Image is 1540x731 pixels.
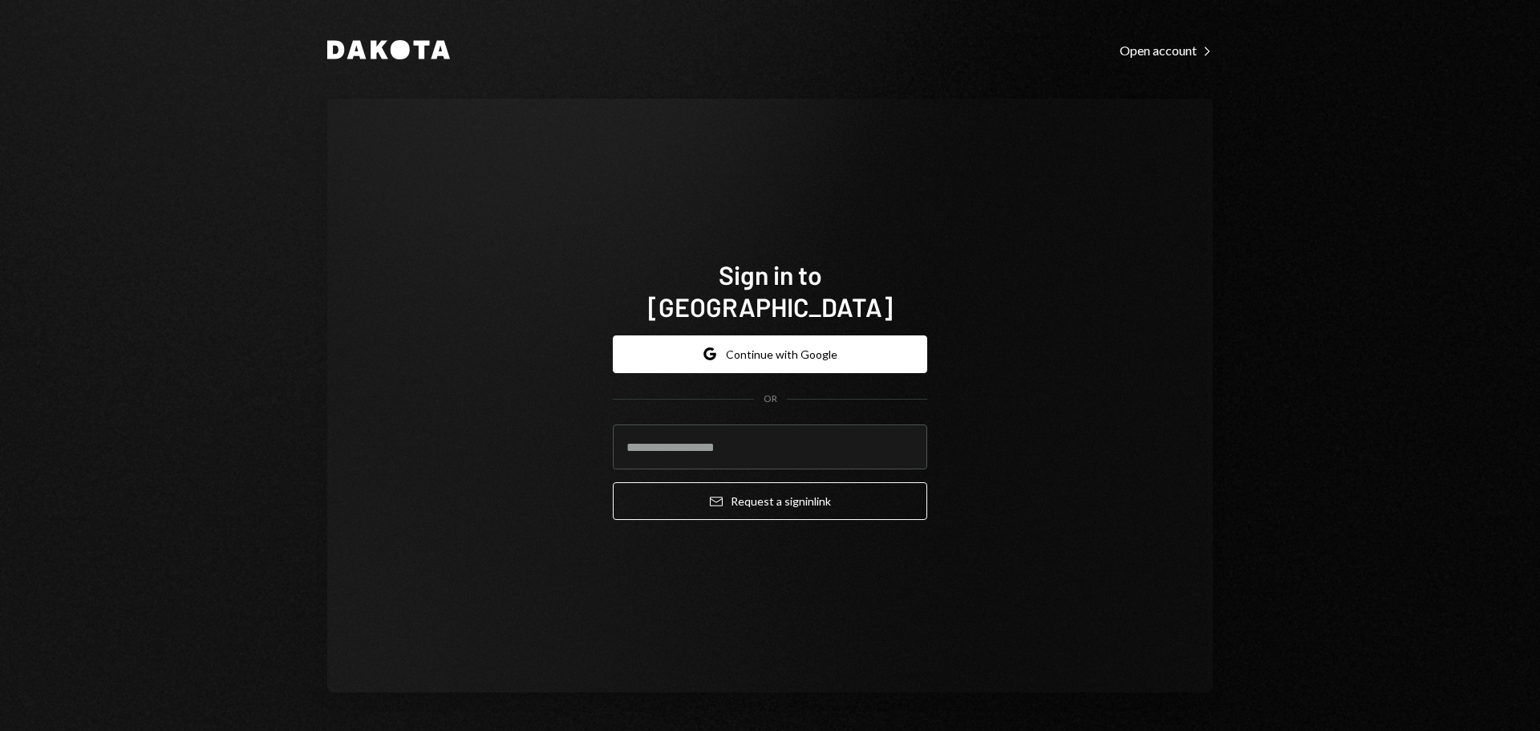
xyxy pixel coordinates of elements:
[1120,43,1213,59] div: Open account
[764,392,777,406] div: OR
[1120,41,1213,59] a: Open account
[613,482,927,520] button: Request a signinlink
[613,258,927,323] h1: Sign in to [GEOGRAPHIC_DATA]
[613,335,927,373] button: Continue with Google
